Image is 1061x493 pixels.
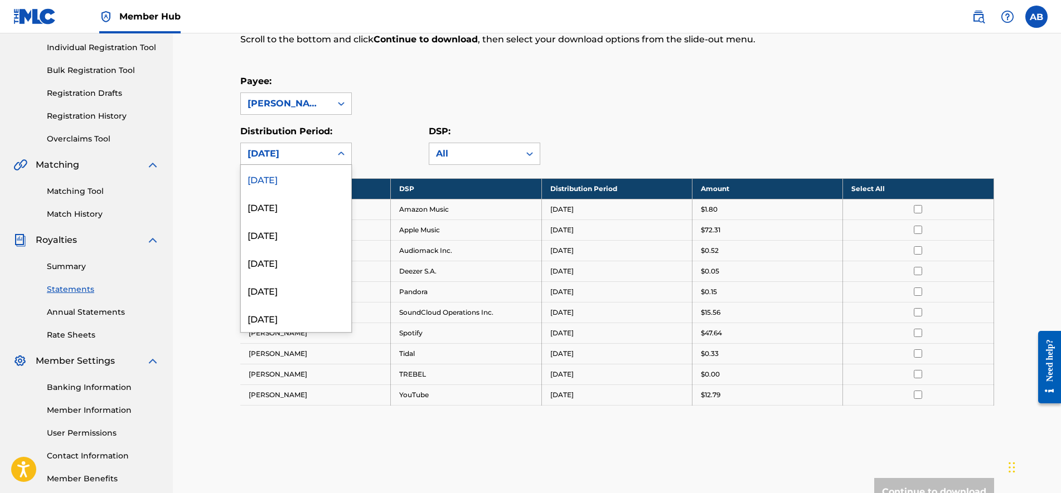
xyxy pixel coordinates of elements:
[541,302,692,323] td: [DATE]
[241,276,351,304] div: [DATE]
[47,261,159,272] a: Summary
[967,6,990,28] a: Public Search
[541,281,692,302] td: [DATE]
[541,199,692,219] td: [DATE]
[47,208,159,220] a: Match History
[996,6,1019,28] div: Help
[146,233,159,247] img: expand
[701,204,718,214] p: $1.80
[240,126,332,136] label: Distribution Period:
[541,323,692,343] td: [DATE]
[248,147,324,160] div: [DATE]
[391,261,541,281] td: Deezer S.A.
[541,261,692,281] td: [DATE]
[99,10,113,23] img: Top Rightsholder
[701,390,720,400] p: $12.79
[701,349,719,359] p: $0.33
[436,147,513,160] div: All
[391,364,541,384] td: TREBEL
[541,178,692,199] th: Distribution Period
[240,364,391,384] td: [PERSON_NAME]
[240,343,391,364] td: [PERSON_NAME]
[47,65,159,76] a: Bulk Registration Tool
[391,240,541,261] td: Audiomack Inc.
[692,178,842,199] th: Amount
[541,364,692,384] td: [DATE]
[47,473,159,485] a: Member Benefits
[1025,6,1048,28] div: User Menu
[541,219,692,240] td: [DATE]
[391,199,541,219] td: Amazon Music
[541,384,692,405] td: [DATE]
[47,133,159,145] a: Overclaims Tool
[541,343,692,364] td: [DATE]
[146,158,159,172] img: expand
[701,246,719,256] p: $0.52
[241,165,351,193] div: [DATE]
[701,225,720,235] p: $72.31
[541,240,692,261] td: [DATE]
[13,158,27,172] img: Matching
[47,110,159,122] a: Registration History
[47,382,159,393] a: Banking Information
[47,42,159,53] a: Individual Registration Tool
[701,307,720,318] p: $15.56
[374,34,478,45] strong: Continue to download
[248,97,324,110] div: [PERSON_NAME]
[391,281,541,302] td: Pandora
[1005,440,1061,493] iframe: Chat Widget
[241,304,351,332] div: [DATE]
[47,186,159,197] a: Matching Tool
[241,248,351,276] div: [DATE]
[701,266,719,276] p: $0.05
[391,302,541,323] td: SoundCloud Operations Inc.
[843,178,994,199] th: Select All
[13,354,27,368] img: Member Settings
[240,76,272,86] label: Payee:
[119,10,181,23] span: Member Hub
[701,328,722,338] p: $47.64
[701,287,717,297] p: $0.15
[47,450,159,462] a: Contact Information
[240,33,821,46] p: Scroll to the bottom and click , then select your download options from the slide-out menu.
[47,306,159,318] a: Annual Statements
[240,323,391,343] td: [PERSON_NAME]
[391,178,541,199] th: DSP
[429,126,450,136] label: DSP:
[972,10,985,23] img: search
[47,427,159,439] a: User Permissions
[36,233,77,247] span: Royalties
[36,158,79,172] span: Matching
[391,219,541,240] td: Apple Music
[13,233,27,247] img: Royalties
[146,354,159,368] img: expand
[1030,323,1061,412] iframe: Resource Center
[391,323,541,343] td: Spotify
[1001,10,1014,23] img: help
[701,369,720,379] p: $0.00
[36,354,115,368] span: Member Settings
[240,384,391,405] td: [PERSON_NAME]
[391,384,541,405] td: YouTube
[13,8,56,25] img: MLC Logo
[47,87,159,99] a: Registration Drafts
[1009,451,1015,484] div: Drag
[47,329,159,341] a: Rate Sheets
[241,221,351,248] div: [DATE]
[241,193,351,221] div: [DATE]
[391,343,541,364] td: Tidal
[47,404,159,416] a: Member Information
[47,284,159,295] a: Statements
